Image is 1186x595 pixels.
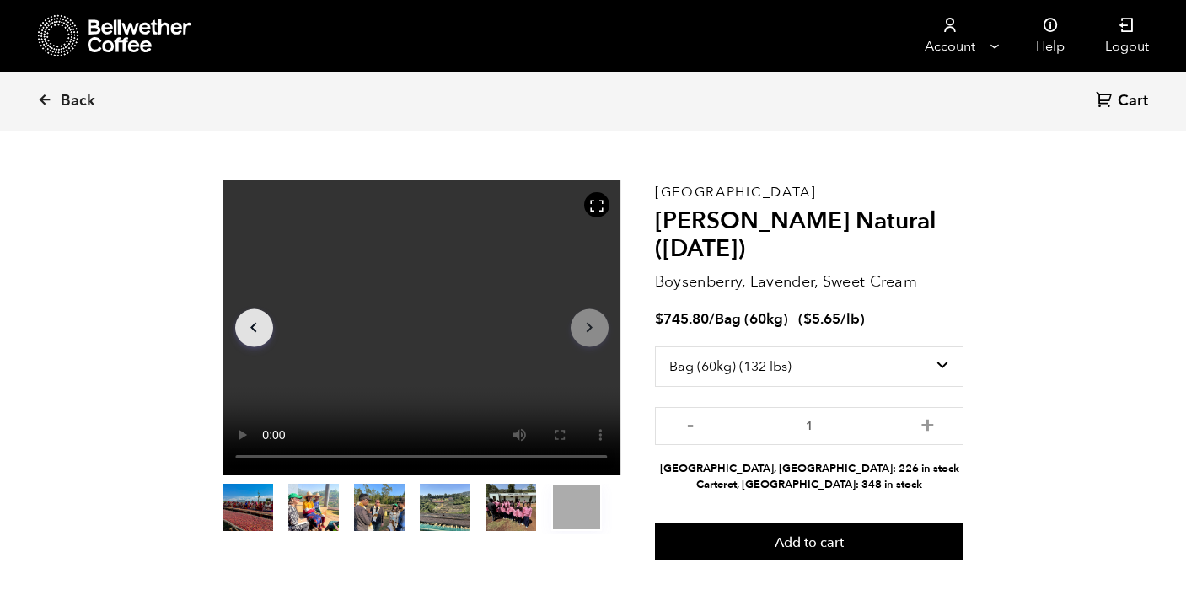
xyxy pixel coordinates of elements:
video: Your browser does not support the video tag. [553,485,600,529]
h2: [PERSON_NAME] Natural ([DATE]) [655,207,964,264]
span: Bag (60kg) [715,309,788,329]
li: Carteret, [GEOGRAPHIC_DATA]: 348 in stock [655,477,964,493]
a: Cart [1096,90,1152,113]
p: Boysenberry, Lavender, Sweet Cream [655,271,964,293]
span: /lb [840,309,860,329]
button: + [917,415,938,432]
span: / [709,309,715,329]
bdi: 745.80 [655,309,709,329]
li: [GEOGRAPHIC_DATA], [GEOGRAPHIC_DATA]: 226 in stock [655,461,964,477]
video: Your browser does not support the video tag. [223,180,621,475]
span: $ [803,309,812,329]
bdi: 5.65 [803,309,840,329]
span: $ [655,309,663,329]
span: Back [61,91,95,111]
span: ( ) [798,309,865,329]
span: Cart [1118,91,1148,111]
button: Add to cart [655,523,964,561]
button: - [680,415,701,432]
